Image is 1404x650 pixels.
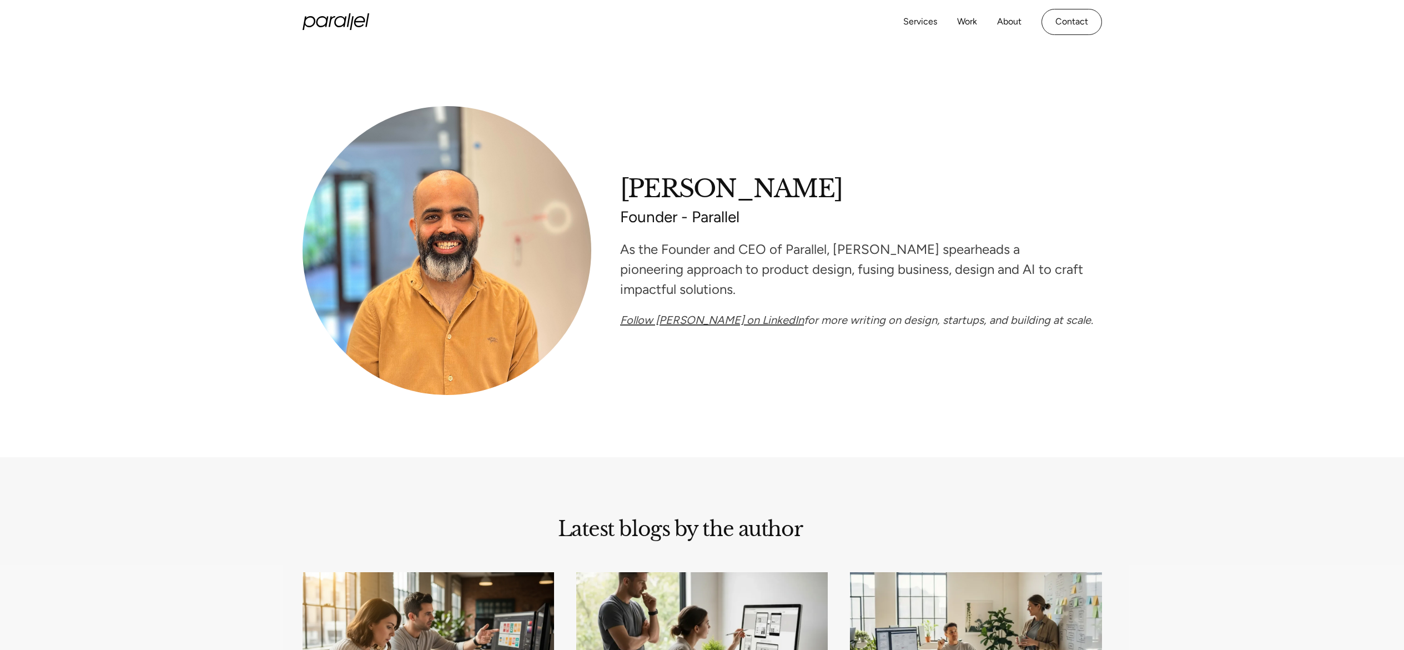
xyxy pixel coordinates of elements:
[1041,9,1102,35] a: Contact
[620,244,1102,294] p: As the Founder and CEO of Parallel, [PERSON_NAME] spearheads a pioneering approach to product des...
[997,14,1021,30] a: About
[903,14,937,30] a: Services
[620,316,1093,324] a: Follow [PERSON_NAME] on LinkedInfor more writing on design, startups, and building at scale.
[620,211,1102,222] div: Founder - Parallel
[620,313,804,327] span: Follow [PERSON_NAME] on LinkedIn
[957,14,977,30] a: Work
[303,13,369,30] a: home
[558,519,847,537] h2: Latest blogs by the author
[620,177,1102,197] h1: [PERSON_NAME]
